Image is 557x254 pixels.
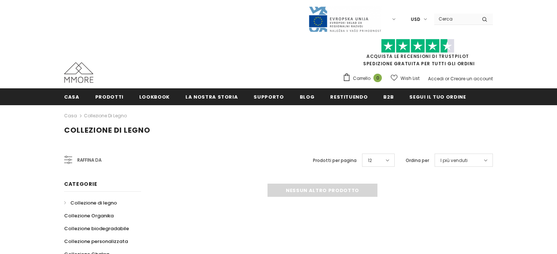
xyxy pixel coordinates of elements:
a: Collezione Organika [64,209,114,222]
a: Acquista le recensioni di TrustPilot [366,53,469,59]
span: Blog [300,93,315,100]
a: Accedi [428,76,444,82]
a: Prodotti [95,88,123,105]
span: SPEDIZIONE GRATUITA PER TUTTI GLI ORDINI [343,42,493,67]
input: Search Site [434,14,476,24]
span: B2B [383,93,394,100]
span: 12 [368,157,372,164]
span: Raffina da [77,156,102,164]
img: Fidati di Pilot Stars [381,39,454,53]
span: 0 [373,74,382,82]
a: Carrello 0 [343,73,386,84]
a: Collezione di legno [84,113,127,119]
a: Casa [64,88,80,105]
a: Collezione biodegradabile [64,222,129,235]
span: La nostra storia [185,93,238,100]
span: Collezione biodegradabile [64,225,129,232]
a: Lookbook [139,88,170,105]
a: supporto [254,88,284,105]
label: Prodotti per pagina [313,157,357,164]
span: Collezione di legno [70,199,117,206]
a: Segui il tuo ordine [409,88,466,105]
span: Restituendo [330,93,368,100]
img: Javni Razpis [308,6,381,33]
span: Collezione Organika [64,212,114,219]
span: Carrello [353,75,370,82]
span: I più venduti [440,157,468,164]
span: Categorie [64,180,97,188]
label: Ordina per [406,157,429,164]
span: Lookbook [139,93,170,100]
a: Wish List [391,72,420,85]
span: supporto [254,93,284,100]
a: Casa [64,111,77,120]
span: Wish List [401,75,420,82]
span: Prodotti [95,93,123,100]
img: Casi MMORE [64,62,93,83]
span: Segui il tuo ordine [409,93,466,100]
a: Collezione personalizzata [64,235,128,248]
a: La nostra storia [185,88,238,105]
span: USD [411,16,420,23]
a: Blog [300,88,315,105]
span: Casa [64,93,80,100]
a: Javni Razpis [308,16,381,22]
span: Collezione di legno [64,125,150,135]
a: Collezione di legno [64,196,117,209]
a: Creare un account [450,76,493,82]
a: Restituendo [330,88,368,105]
span: Collezione personalizzata [64,238,128,245]
span: or [445,76,449,82]
a: B2B [383,88,394,105]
